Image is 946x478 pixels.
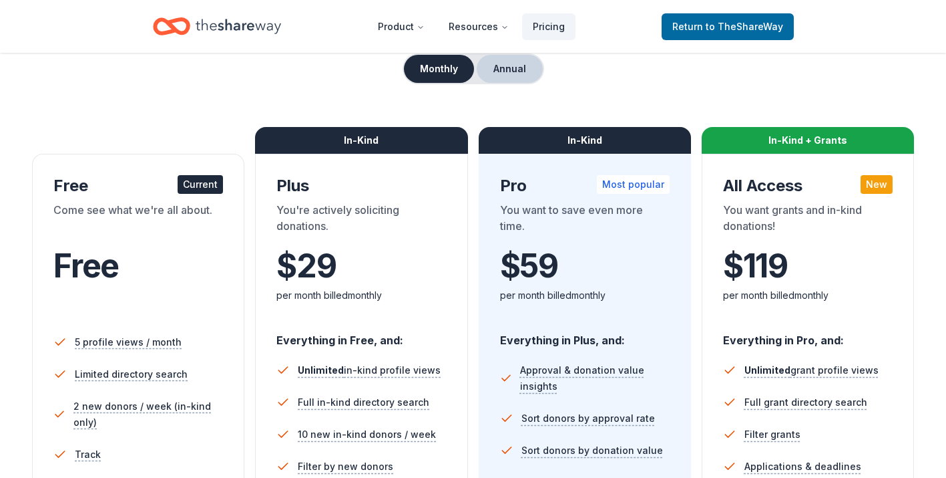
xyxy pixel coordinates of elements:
[404,55,474,83] button: Monthly
[723,247,788,285] span: $ 119
[723,287,893,304] div: per month billed monthly
[276,175,446,197] div: Plus
[75,447,101,463] span: Track
[744,364,790,376] span: Unlimited
[53,202,223,239] div: Come see what we're all about.
[298,364,344,376] span: Unlimited
[500,247,558,285] span: $ 59
[500,175,670,197] div: Pro
[367,13,435,40] button: Product
[438,13,519,40] button: Resources
[276,247,336,285] span: $ 29
[744,394,867,410] span: Full grant directory search
[744,364,879,376] span: grant profile views
[662,13,794,40] a: Returnto TheShareWay
[521,410,655,427] span: Sort donors by approval rate
[723,175,893,197] div: All Access
[521,443,663,459] span: Sort donors by donation value
[500,321,670,349] div: Everything in Plus, and:
[298,427,436,443] span: 10 new in-kind donors / week
[500,202,670,239] div: You want to save even more time.
[597,175,670,194] div: Most popular
[255,127,467,154] div: In-Kind
[706,21,783,32] span: to TheShareWay
[702,127,914,154] div: In-Kind + Grants
[477,55,543,83] button: Annual
[522,13,575,40] a: Pricing
[276,202,446,239] div: You're actively soliciting donations.
[276,287,446,304] div: per month billed monthly
[479,127,691,154] div: In-Kind
[500,287,670,304] div: per month billed monthly
[744,459,861,475] span: Applications & deadlines
[520,362,670,394] span: Approval & donation value insights
[672,19,783,35] span: Return
[53,246,119,285] span: Free
[153,11,281,42] a: Home
[723,321,893,349] div: Everything in Pro, and:
[744,427,800,443] span: Filter grants
[298,459,393,475] span: Filter by new donors
[298,364,441,376] span: in-kind profile views
[861,175,893,194] div: New
[75,334,182,350] span: 5 profile views / month
[723,202,893,239] div: You want grants and in-kind donations!
[75,366,188,382] span: Limited directory search
[53,175,223,197] div: Free
[298,394,429,410] span: Full in-kind directory search
[73,398,223,431] span: 2 new donors / week (in-kind only)
[367,11,575,42] nav: Main
[276,321,446,349] div: Everything in Free, and:
[178,175,223,194] div: Current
